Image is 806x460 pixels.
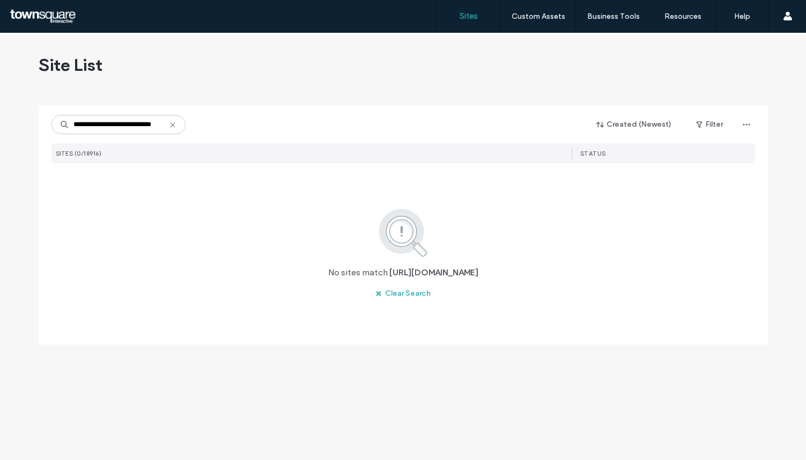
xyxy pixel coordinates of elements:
[685,116,734,133] button: Filter
[328,267,388,279] span: No sites match
[664,12,701,21] label: Resources
[587,116,681,133] button: Created (Newest)
[580,150,606,157] span: STATUS
[587,12,640,21] label: Business Tools
[364,207,442,258] img: search.svg
[56,150,102,157] span: SITES (0/18916)
[512,12,565,21] label: Custom Assets
[389,267,478,279] span: [URL][DOMAIN_NAME]
[366,285,440,302] button: Clear Search
[734,12,750,21] label: Help
[460,11,478,21] label: Sites
[39,54,102,76] span: Site List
